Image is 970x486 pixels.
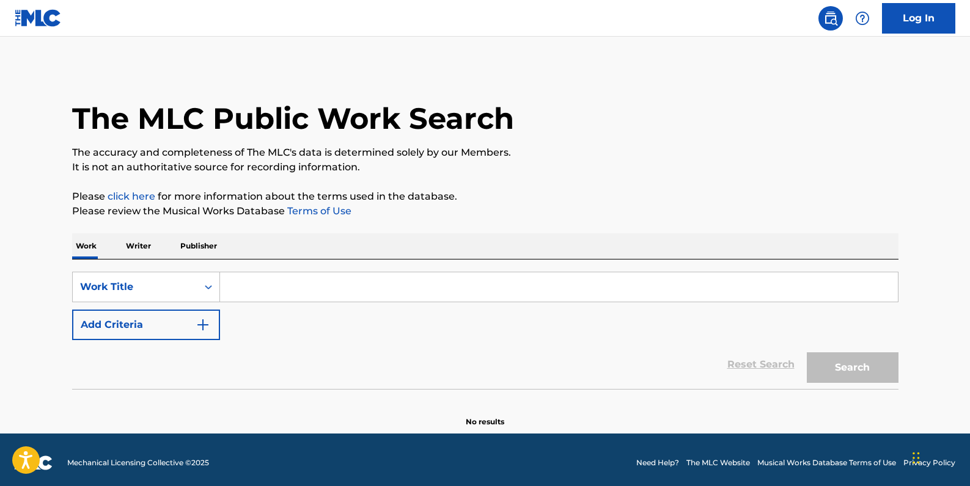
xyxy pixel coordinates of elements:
[72,189,898,204] p: Please for more information about the terms used in the database.
[72,145,898,160] p: The accuracy and completeness of The MLC's data is determined solely by our Members.
[909,427,970,486] iframe: Chat Widget
[757,457,896,468] a: Musical Works Database Terms of Use
[67,457,209,468] span: Mechanical Licensing Collective © 2025
[686,457,750,468] a: The MLC Website
[903,457,955,468] a: Privacy Policy
[122,233,155,259] p: Writer
[882,3,955,34] a: Log In
[636,457,679,468] a: Need Help?
[72,310,220,340] button: Add Criteria
[196,317,210,332] img: 9d2ae6d4665cec9f34b9.svg
[850,6,875,31] div: Help
[72,204,898,219] p: Please review the Musical Works Database
[108,190,155,202] a: click here
[913,440,920,476] div: Drag
[15,9,62,27] img: MLC Logo
[72,160,898,175] p: It is not an authoritative source for recording information.
[466,402,504,427] p: No results
[80,280,190,294] div: Work Title
[177,233,221,259] p: Publisher
[823,11,838,26] img: search
[72,100,514,137] h1: The MLC Public Work Search
[855,11,870,26] img: help
[72,233,100,259] p: Work
[285,205,351,217] a: Terms of Use
[72,272,898,389] form: Search Form
[818,6,843,31] a: Public Search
